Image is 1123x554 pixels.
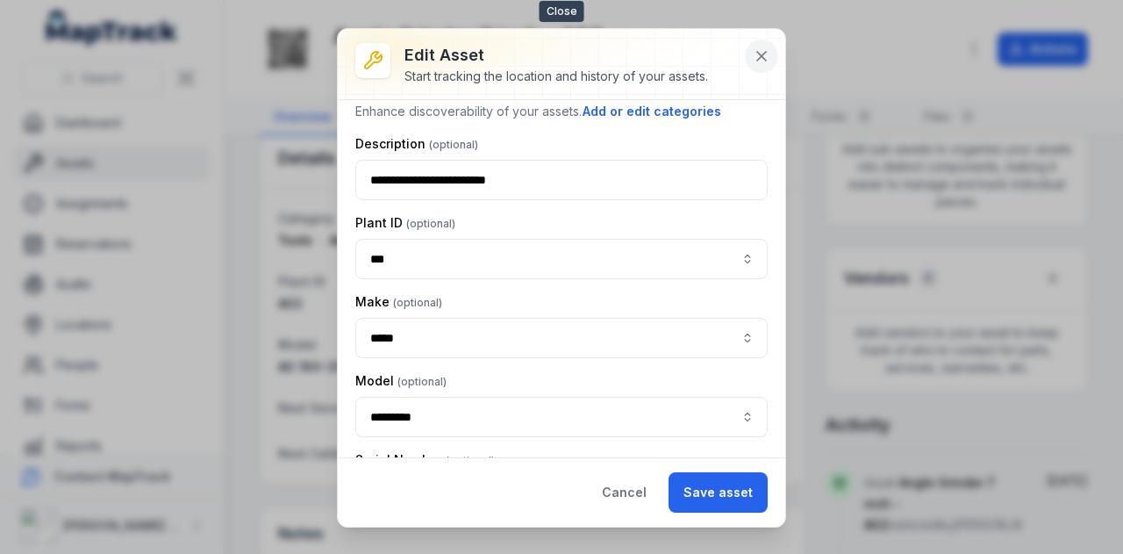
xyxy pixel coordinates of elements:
input: asset-edit:cf[7b2ad715-4ce1-4afd-baaf-5d2b22496a4d]-label [355,397,768,437]
label: Plant ID [355,214,455,232]
button: Add or edit categories [582,102,722,121]
label: Make [355,293,442,311]
input: asset-edit:cf[8551d161-b1ce-4bc5-a3dd-9fa232d53e47]-label [355,318,768,358]
button: Save asset [669,472,768,513]
h3: Edit asset [404,43,708,68]
input: asset-edit:cf[e286c480-ed88-4656-934e-cbe2f059b42e]-label [355,239,768,279]
div: Start tracking the location and history of your assets. [404,68,708,85]
span: Close [540,1,584,22]
p: Enhance discoverability of your assets. [355,102,768,121]
label: Description [355,135,478,153]
label: Model [355,372,447,390]
button: Cancel [587,472,662,513]
label: Serial Number [355,451,495,469]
